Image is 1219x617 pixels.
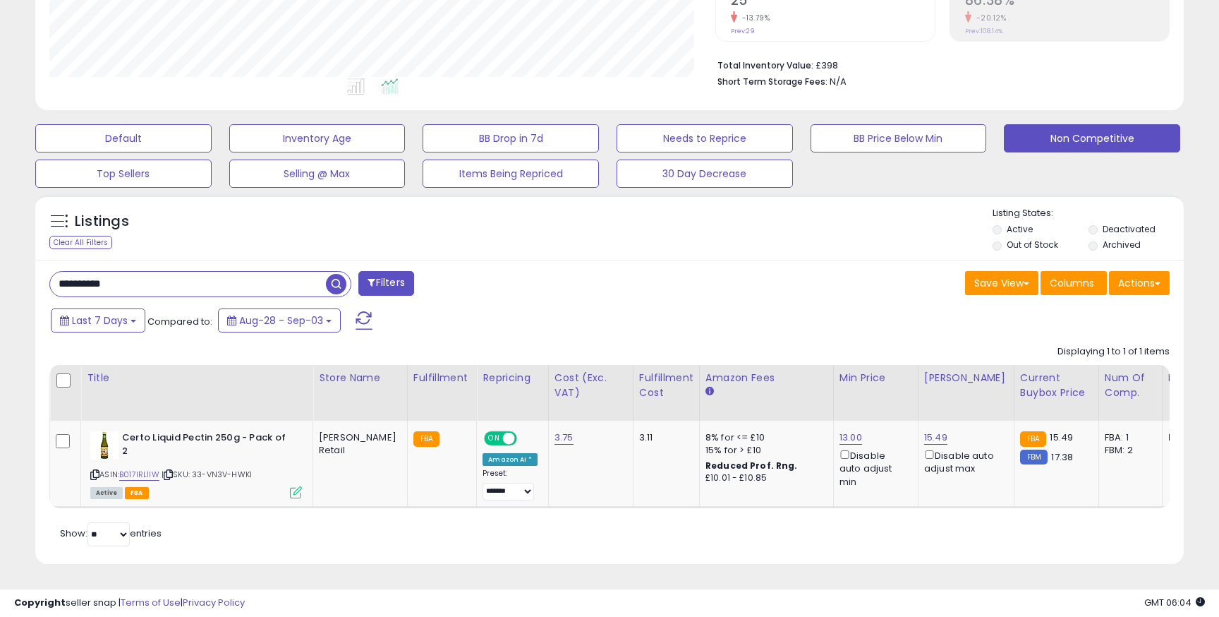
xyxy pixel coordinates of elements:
[731,27,755,35] small: Prev: 29
[49,236,112,249] div: Clear All Filters
[147,315,212,328] span: Compared to:
[705,472,823,484] div: £10.01 - £10.85
[1103,223,1156,235] label: Deactivated
[554,431,574,445] a: 3.75
[811,124,987,152] button: BB Price Below Min
[1007,223,1033,235] label: Active
[90,487,123,499] span: All listings currently available for purchase on Amazon
[90,431,302,497] div: ASIN:
[705,371,827,385] div: Amazon Fees
[413,371,471,385] div: Fulfillment
[1105,371,1156,400] div: Num of Comp.
[839,448,907,489] div: Disable auto adjust min
[554,371,627,400] div: Cost (Exc. VAT)
[965,271,1038,295] button: Save View
[90,431,119,460] img: 414L6MmEUpL._SL40_.jpg
[60,527,162,540] span: Show: entries
[1020,431,1046,447] small: FBA
[705,431,823,444] div: 8% for <= £10
[319,431,396,457] div: [PERSON_NAME] Retail
[51,308,145,333] button: Last 7 Days
[965,27,1002,35] small: Prev: 108.14%
[1144,596,1205,609] span: 2025-09-11 06:04 GMT
[839,431,862,445] a: 13.00
[35,160,212,188] button: Top Sellers
[639,371,693,400] div: Fulfillment Cost
[617,160,793,188] button: 30 Day Decrease
[971,13,1007,23] small: -20.12%
[1051,450,1073,464] span: 17.38
[1004,124,1180,152] button: Non Competitive
[515,433,538,445] span: OFF
[924,371,1008,385] div: [PERSON_NAME]
[924,431,947,445] a: 15.49
[14,597,245,610] div: seller snap | |
[239,313,323,328] span: Aug-28 - Sep-03
[423,160,599,188] button: Items Being Repriced
[423,124,599,152] button: BB Drop in 7d
[639,431,689,444] div: 3.11
[218,308,341,333] button: Aug-28 - Sep-03
[705,444,823,457] div: 15% for > £10
[229,160,406,188] button: Selling @ Max
[717,76,827,88] b: Short Term Storage Fees:
[1020,371,1093,400] div: Current Buybox Price
[1050,276,1094,290] span: Columns
[617,124,793,152] button: Needs to Reprice
[717,56,1159,73] li: £398
[183,596,245,609] a: Privacy Policy
[483,469,538,501] div: Preset:
[119,469,159,481] a: B017IRL1IW
[1057,345,1170,359] div: Displaying 1 to 1 of 1 items
[1020,450,1048,465] small: FBM
[1050,431,1073,444] span: 15.49
[229,124,406,152] button: Inventory Age
[121,596,181,609] a: Terms of Use
[162,469,252,480] span: | SKU: 33-VN3V-HWKI
[413,431,439,447] small: FBA
[14,596,66,609] strong: Copyright
[319,371,401,385] div: Store Name
[1007,239,1058,251] label: Out of Stock
[924,448,1003,475] div: Disable auto adjust max
[705,460,798,472] b: Reduced Prof. Rng.
[75,212,129,232] h5: Listings
[830,75,847,88] span: N/A
[122,431,293,461] b: Certo Liquid Pectin 250g - Pack of 2
[717,59,813,71] b: Total Inventory Value:
[1041,271,1107,295] button: Columns
[993,207,1183,220] p: Listing States:
[483,371,542,385] div: Repricing
[1105,444,1151,457] div: FBM: 2
[483,453,538,466] div: Amazon AI *
[87,371,307,385] div: Title
[1105,431,1151,444] div: FBA: 1
[72,313,128,328] span: Last 7 Days
[125,487,149,499] span: FBA
[737,13,770,23] small: -13.79%
[1103,239,1141,251] label: Archived
[839,371,912,385] div: Min Price
[35,124,212,152] button: Default
[705,385,714,398] small: Amazon Fees.
[358,271,413,296] button: Filters
[1109,271,1170,295] button: Actions
[485,433,503,445] span: ON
